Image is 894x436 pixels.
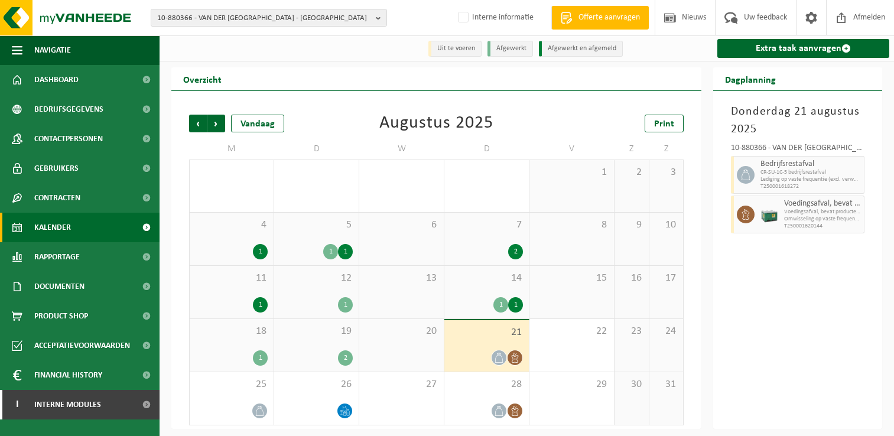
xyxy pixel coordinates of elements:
[535,272,608,285] span: 15
[535,166,608,179] span: 1
[253,297,268,313] div: 1
[428,41,482,57] li: Uit te voeren
[450,219,523,232] span: 7
[649,138,684,160] td: Z
[760,169,861,176] span: CR-SU-1C-5 bedrijfsrestafval
[196,325,268,338] span: 18
[456,9,534,27] label: Interne informatie
[231,115,284,132] div: Vandaag
[615,138,649,160] td: Z
[539,41,623,57] li: Afgewerkt en afgemeld
[784,216,861,223] span: Omwisseling op vaste frequentie (incl. verwerking)
[655,272,678,285] span: 17
[655,378,678,391] span: 31
[654,119,674,129] span: Print
[760,183,861,190] span: T250001618272
[34,213,71,242] span: Kalender
[34,272,84,301] span: Documenten
[365,325,438,338] span: 20
[784,199,861,209] span: Voedingsafval, bevat producten van dierlijke oorsprong, gemengde verpakking (exclusief glas), cat...
[731,103,864,138] h3: Donderdag 21 augustus 2025
[551,6,649,30] a: Offerte aanvragen
[535,325,608,338] span: 22
[157,9,371,27] span: 10-880366 - VAN DER [GEOGRAPHIC_DATA] - [GEOGRAPHIC_DATA]
[280,272,353,285] span: 12
[365,272,438,285] span: 13
[620,219,643,232] span: 9
[151,9,387,27] button: 10-880366 - VAN DER [GEOGRAPHIC_DATA] - [GEOGRAPHIC_DATA]
[620,272,643,285] span: 16
[784,209,861,216] span: Voedingsafval, bevat producten van dierlijke oorsprong, geme
[717,39,889,58] a: Extra taak aanvragen
[34,95,103,124] span: Bedrijfsgegevens
[34,35,71,65] span: Navigatie
[280,219,353,232] span: 5
[171,67,233,90] h2: Overzicht
[189,138,274,160] td: M
[655,219,678,232] span: 10
[444,138,529,160] td: D
[34,65,79,95] span: Dashboard
[34,124,103,154] span: Contactpersonen
[253,244,268,259] div: 1
[760,160,861,169] span: Bedrijfsrestafval
[365,219,438,232] span: 6
[34,301,88,331] span: Product Shop
[207,115,225,132] span: Volgende
[508,297,523,313] div: 1
[450,326,523,339] span: 21
[34,154,79,183] span: Gebruikers
[196,378,268,391] span: 25
[450,272,523,285] span: 14
[34,390,101,419] span: Interne modules
[535,219,608,232] span: 8
[576,12,643,24] span: Offerte aanvragen
[338,297,353,313] div: 1
[34,331,130,360] span: Acceptatievoorwaarden
[655,325,678,338] span: 24
[196,219,268,232] span: 4
[493,297,508,313] div: 1
[196,272,268,285] span: 11
[620,166,643,179] span: 2
[189,115,207,132] span: Vorige
[784,223,861,230] span: T250001620144
[34,183,80,213] span: Contracten
[379,115,493,132] div: Augustus 2025
[338,244,353,259] div: 1
[655,166,678,179] span: 3
[34,242,80,272] span: Rapportage
[338,350,353,366] div: 2
[12,390,22,419] span: I
[508,244,523,259] div: 2
[760,206,778,223] img: PB-LB-0680-HPE-GN-01
[535,378,608,391] span: 29
[359,138,444,160] td: W
[529,138,615,160] td: V
[34,360,102,390] span: Financial History
[253,350,268,366] div: 1
[274,138,359,160] td: D
[365,378,438,391] span: 27
[731,144,864,156] div: 10-880366 - VAN DER [GEOGRAPHIC_DATA] - [GEOGRAPHIC_DATA]
[280,378,353,391] span: 26
[450,378,523,391] span: 28
[323,244,338,259] div: 1
[487,41,533,57] li: Afgewerkt
[620,325,643,338] span: 23
[280,325,353,338] span: 19
[713,67,788,90] h2: Dagplanning
[645,115,684,132] a: Print
[760,176,861,183] span: Lediging op vaste frequentie (excl. verwerking)
[620,378,643,391] span: 30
